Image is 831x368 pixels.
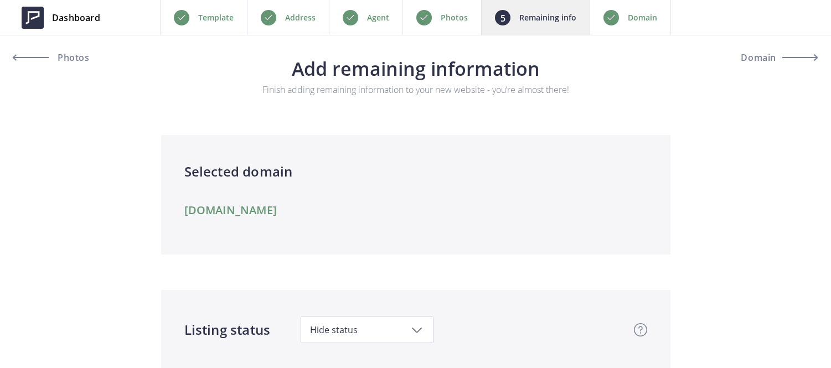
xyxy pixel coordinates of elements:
span: Dashboard [52,11,100,24]
span: Hide status [310,324,424,336]
a: Photos [13,44,113,71]
p: Address [285,11,316,24]
p: Domain [628,11,657,24]
img: question [634,323,647,336]
a: Dashboard [13,1,109,34]
span: Domain [741,53,776,62]
p: Finish adding remaining information to your new website - you’re almost there! [231,83,600,96]
a: [DOMAIN_NAME] [184,204,277,217]
h4: Listing status [184,320,271,340]
button: Domain [718,44,818,71]
iframe: Drift Widget Chat Controller [776,313,818,355]
h4: Selected domain [184,162,647,182]
span: Photos [55,53,90,62]
p: Photos [441,11,468,24]
h3: Add remaining information [37,59,794,79]
p: Remaining info [519,11,576,24]
p: Agent [367,11,389,24]
p: Template [198,11,234,24]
